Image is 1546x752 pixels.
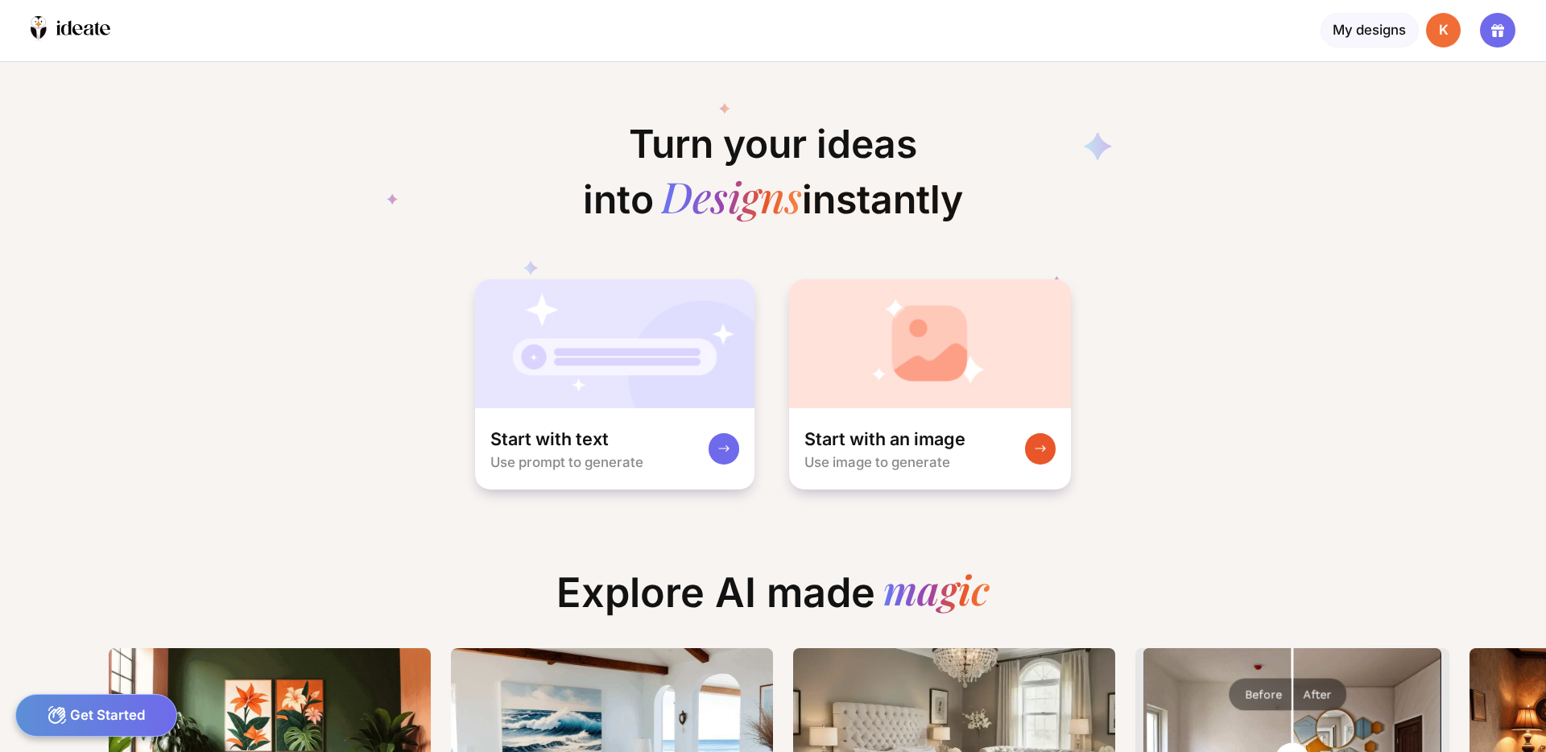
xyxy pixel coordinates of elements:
[804,454,950,470] div: Use image to generate
[1426,13,1461,48] div: K
[804,428,965,451] div: Start with an image
[541,568,1005,632] div: Explore AI made
[15,694,177,737] div: Get Started
[883,568,990,617] div: magic
[1321,13,1419,48] div: My designs
[789,279,1072,408] img: startWithImageCardBg.jpg
[490,428,609,451] div: Start with text
[490,454,643,470] div: Use prompt to generate
[475,279,755,408] img: startWithTextCardBg.jpg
